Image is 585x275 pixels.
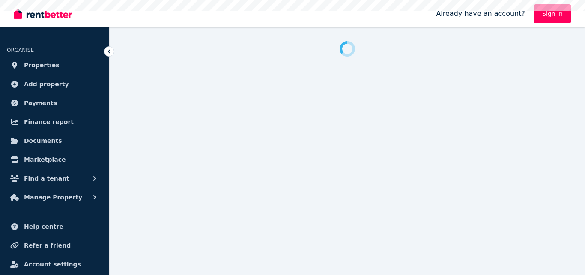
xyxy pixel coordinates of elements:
button: Find a tenant [7,170,102,187]
span: Properties [24,60,60,70]
span: Help centre [24,221,63,232]
a: Documents [7,132,102,149]
span: Refer a friend [24,240,71,251]
a: Properties [7,57,102,74]
span: Marketplace [24,154,66,165]
a: Payments [7,94,102,112]
span: Finance report [24,117,74,127]
a: Account settings [7,256,102,273]
a: Help centre [7,218,102,235]
a: Refer a friend [7,237,102,254]
a: Add property [7,76,102,93]
span: Payments [24,98,57,108]
span: ORGANISE [7,47,34,53]
a: Finance report [7,113,102,130]
a: Marketplace [7,151,102,168]
a: Sign In [534,4,571,23]
img: RentBetter [14,7,72,20]
span: Already have an account? [436,9,525,19]
span: Find a tenant [24,173,69,184]
span: Account settings [24,259,81,269]
button: Manage Property [7,189,102,206]
span: Documents [24,136,62,146]
span: Add property [24,79,69,89]
span: Manage Property [24,192,82,202]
